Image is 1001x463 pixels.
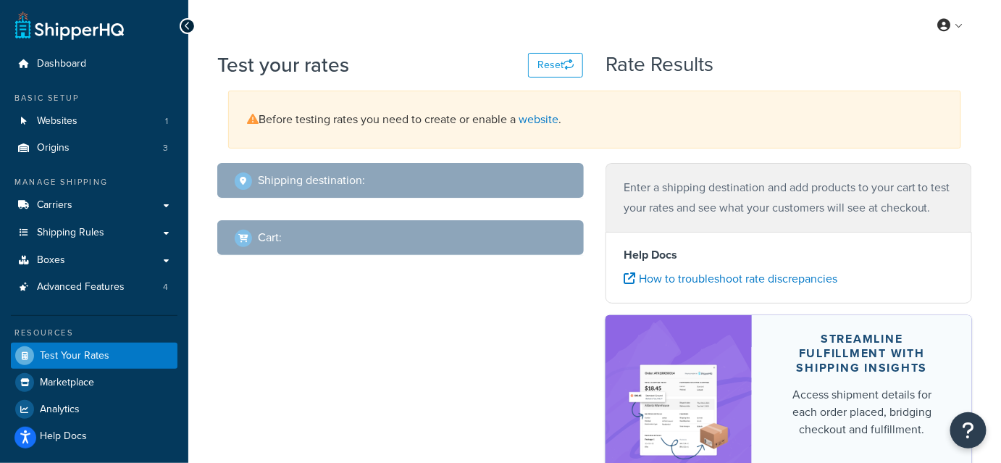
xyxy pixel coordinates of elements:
[624,270,837,287] a: How to troubleshoot rate discrepancies
[11,396,177,422] a: Analytics
[528,53,583,78] button: Reset
[37,254,65,267] span: Boxes
[11,423,177,449] a: Help Docs
[165,115,168,128] span: 1
[37,281,125,293] span: Advanced Features
[11,370,177,396] a: Marketplace
[11,192,177,219] a: Carriers
[787,386,937,438] div: Access shipment details for each order placed, bridging checkout and fulfillment.
[37,227,104,239] span: Shipping Rules
[11,51,177,78] a: Dashboard
[163,142,168,154] span: 3
[228,91,961,149] div: Before testing rates you need to create or enable a .
[258,231,282,244] h2: Cart :
[11,247,177,274] a: Boxes
[217,51,349,79] h1: Test your rates
[37,142,70,154] span: Origins
[40,404,80,416] span: Analytics
[11,108,177,135] li: Websites
[11,108,177,135] a: Websites1
[37,115,78,128] span: Websites
[606,54,714,76] h2: Rate Results
[11,92,177,104] div: Basic Setup
[163,281,168,293] span: 4
[11,343,177,369] a: Test Your Rates
[37,58,86,70] span: Dashboard
[624,246,954,264] h4: Help Docs
[950,412,987,449] button: Open Resource Center
[11,274,177,301] a: Advanced Features4
[11,220,177,246] a: Shipping Rules
[40,377,94,389] span: Marketplace
[519,111,558,128] a: website
[40,430,87,443] span: Help Docs
[787,332,937,375] div: Streamline Fulfillment with Shipping Insights
[11,135,177,162] li: Origins
[37,199,72,212] span: Carriers
[11,135,177,162] a: Origins3
[40,350,109,362] span: Test Your Rates
[624,178,954,218] p: Enter a shipping destination and add products to your cart to test your rates and see what your c...
[11,176,177,188] div: Manage Shipping
[258,174,365,187] h2: Shipping destination :
[11,327,177,339] div: Resources
[11,274,177,301] li: Advanced Features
